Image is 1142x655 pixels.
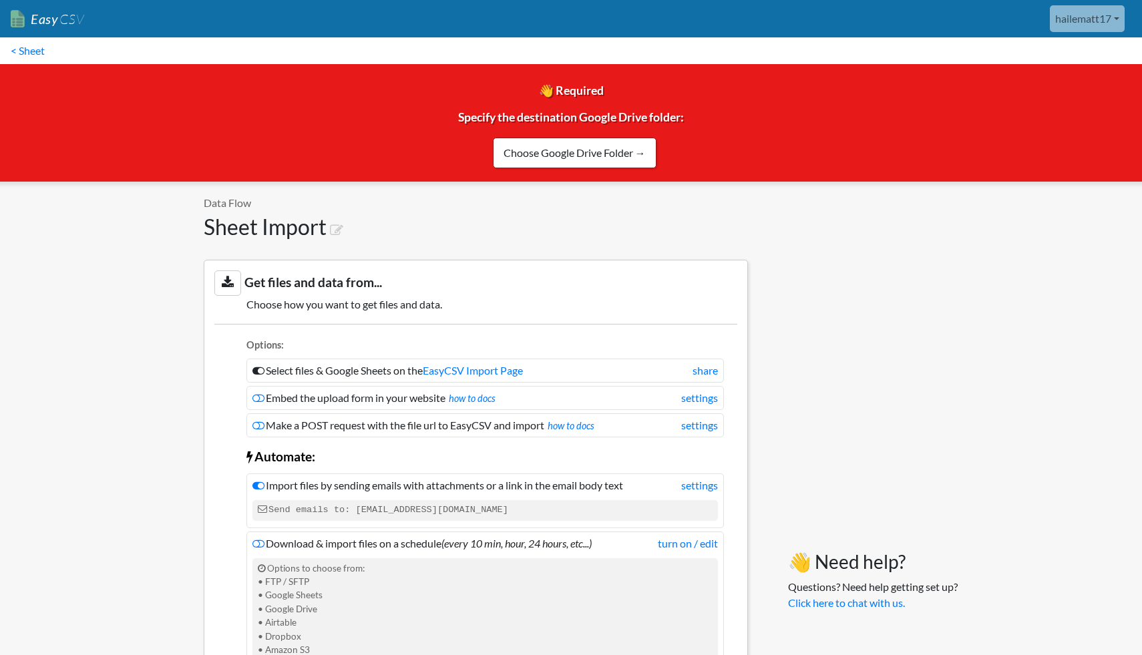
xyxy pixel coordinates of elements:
span: 👋 Required Specify the destination Google Drive folder: [458,83,684,156]
a: settings [681,390,718,406]
a: share [693,363,718,379]
a: turn on / edit [658,535,718,552]
a: Choose Google Drive Folder → [493,138,656,168]
i: (every 10 min, hour, 24 hours, etc...) [441,537,592,550]
a: hailematt17 [1050,5,1125,32]
a: EasyCSV [11,5,84,33]
li: Options: [246,338,724,356]
a: EasyCSV Import Page [423,364,523,377]
h3: Get files and data from... [214,270,737,295]
li: Make a POST request with the file url to EasyCSV and import [246,413,724,437]
h3: 👋 Need help? [788,551,958,574]
a: settings [681,477,718,493]
li: Select files & Google Sheets on the [246,359,724,383]
li: Embed the upload form in your website [246,386,724,410]
a: how to docs [449,393,496,404]
h5: Choose how you want to get files and data. [214,298,737,310]
a: Click here to chat with us. [788,596,905,609]
code: Send emails to: [EMAIL_ADDRESS][DOMAIN_NAME] [252,500,718,520]
a: how to docs [548,420,594,431]
p: Questions? Need help getting set up? [788,579,958,611]
span: CSV [58,11,84,27]
h1: Sheet Import [204,214,748,240]
li: Automate: [246,441,724,470]
li: Import files by sending emails with attachments or a link in the email body text [246,473,724,527]
p: Data Flow [204,195,748,211]
a: settings [681,417,718,433]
